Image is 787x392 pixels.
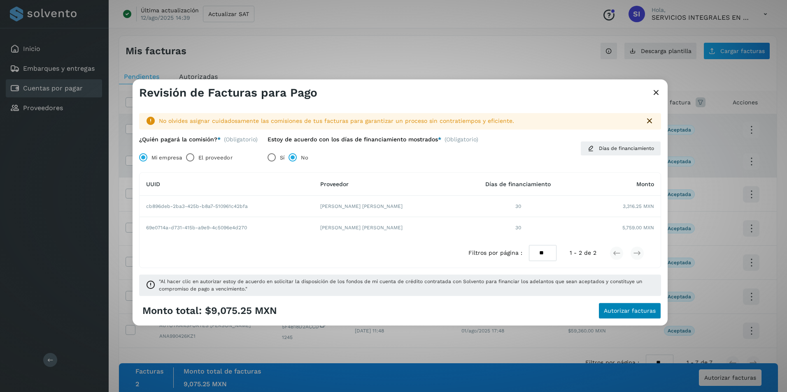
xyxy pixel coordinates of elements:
h3: Revisión de Facturas para Pago [139,86,317,100]
button: Autorizar facturas [598,303,661,319]
span: Autorizar facturas [604,308,656,314]
label: ¿Quién pagará la comisión? [139,136,221,143]
td: 69e0714a-d731-415b-a9e9-4c5096e4d270 [140,217,314,239]
span: Monto [636,181,654,187]
span: (Obligatorio) [445,136,478,146]
span: (Obligatorio) [224,136,258,143]
span: Días de financiamiento [599,145,654,152]
span: 5,759.00 MXN [622,224,654,232]
span: Días de financiamiento [485,181,551,187]
td: 30 [459,217,578,239]
td: 30 [459,196,578,217]
span: Filtros por página : [468,249,522,258]
label: El proveedor [198,150,232,166]
button: Días de financiamiento [580,141,661,156]
span: 1 - 2 de 2 [570,249,596,258]
span: $9,075.25 MXN [205,305,277,317]
span: "Al hacer clic en autorizar estoy de acuerdo en solicitar la disposición de los fondos de mi cuen... [159,278,654,293]
td: [PERSON_NAME] [PERSON_NAME] [314,217,459,239]
label: No [301,150,308,166]
label: Estoy de acuerdo con los días de financiamiento mostrados [268,136,441,143]
td: cb896deb-2ba3-425b-b8a7-510961c42bfa [140,196,314,217]
span: Proveedor [320,181,349,187]
label: Mi empresa [151,150,182,166]
div: No olvides asignar cuidadosamente las comisiones de tus facturas para garantizar un proceso sin c... [159,117,638,125]
span: 3,316.25 MXN [623,203,654,210]
label: Sí [280,150,284,166]
td: [PERSON_NAME] [PERSON_NAME] [314,196,459,217]
span: UUID [146,181,160,187]
span: Monto total: [142,305,202,317]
